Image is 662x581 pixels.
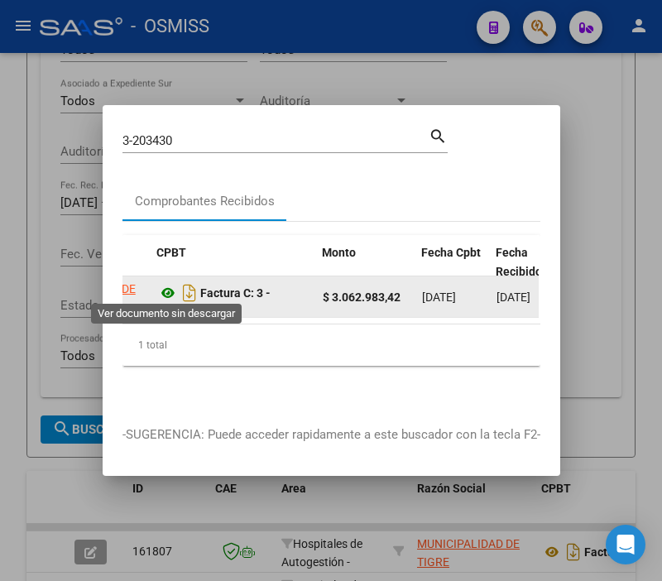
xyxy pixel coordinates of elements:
[606,525,645,564] div: Open Intercom Messenger
[323,290,401,304] strong: $ 3.062.983,42
[496,246,542,278] span: Fecha Recibido
[135,192,275,211] div: Comprobantes Recibidos
[179,280,200,306] i: Descargar documento
[429,125,448,145] mat-icon: search
[415,235,489,308] datatable-header-cell: Fecha Cpbt
[315,235,415,308] datatable-header-cell: Monto
[422,290,456,304] span: [DATE]
[421,246,481,259] span: Fecha Cpbt
[496,290,530,304] span: [DATE]
[150,235,315,308] datatable-header-cell: CPBT
[156,246,186,259] span: CPBT
[122,324,540,366] div: 1 total
[322,246,356,259] span: Monto
[489,235,564,308] datatable-header-cell: Fecha Recibido
[157,286,271,322] strong: Factura C: 3 - 203430
[122,425,540,444] p: -SUGERENCIA: Puede acceder rapidamente a este buscador con la tecla F2-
